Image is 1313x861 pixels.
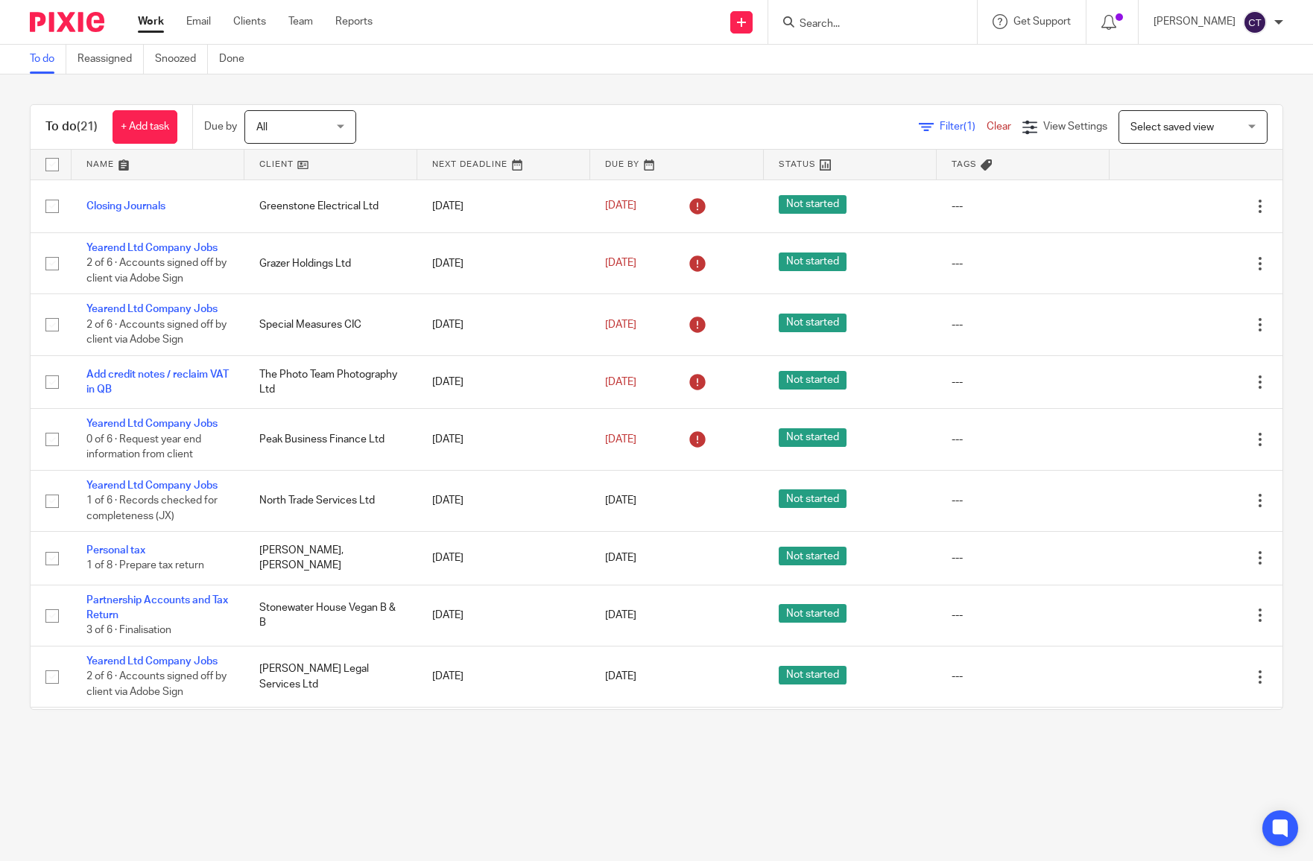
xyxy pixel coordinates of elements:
[417,232,590,293] td: [DATE]
[86,320,227,346] span: 2 of 6 · Accounts signed off by client via Adobe Sign
[1243,10,1267,34] img: svg%3E
[1043,121,1107,132] span: View Settings
[798,18,932,31] input: Search
[779,489,847,508] span: Not started
[605,672,636,682] span: [DATE]
[952,608,1095,623] div: ---
[952,317,1095,332] div: ---
[288,14,313,29] a: Team
[952,493,1095,508] div: ---
[30,12,104,32] img: Pixie
[1154,14,1236,29] p: [PERSON_NAME]
[86,671,227,697] span: 2 of 6 · Accounts signed off by client via Adobe Sign
[779,666,847,684] span: Not started
[605,377,636,387] span: [DATE]
[244,179,417,232] td: Greenstone Electrical Ltd
[335,14,373,29] a: Reports
[86,495,218,521] span: 1 of 6 · Records checked for completeness (JX)
[86,656,218,667] a: Yearend Ltd Company Jobs
[155,45,208,74] a: Snoozed
[244,232,417,293] td: Grazer Holdings Ltd
[256,122,268,133] span: All
[779,371,847,390] span: Not started
[86,419,218,429] a: Yearend Ltd Company Jobs
[30,45,66,74] a: To do
[779,547,847,565] span: Not started
[605,201,636,212] span: [DATE]
[952,199,1095,214] div: ---
[244,355,417,408] td: The Photo Team Photography Ltd
[244,294,417,355] td: Special Measures CIC
[1013,16,1071,27] span: Get Support
[113,110,177,144] a: + Add task
[952,160,977,168] span: Tags
[417,179,590,232] td: [DATE]
[1130,122,1214,133] span: Select saved view
[86,561,204,571] span: 1 of 8 · Prepare tax return
[86,304,218,314] a: Yearend Ltd Company Jobs
[952,669,1095,684] div: ---
[779,195,847,214] span: Not started
[244,708,417,760] td: [PERSON_NAME]
[417,646,590,707] td: [DATE]
[186,14,211,29] a: Email
[244,532,417,585] td: [PERSON_NAME],[PERSON_NAME]
[204,119,237,134] p: Due by
[779,604,847,623] span: Not started
[77,45,144,74] a: Reassigned
[987,121,1011,132] a: Clear
[417,294,590,355] td: [DATE]
[417,470,590,531] td: [DATE]
[86,369,229,395] a: Add credit notes / reclaim VAT in QB
[952,550,1095,565] div: ---
[45,119,98,135] h1: To do
[77,121,98,133] span: (21)
[779,428,847,447] span: Not started
[417,585,590,646] td: [DATE]
[605,610,636,620] span: [DATE]
[952,256,1095,271] div: ---
[417,708,590,760] td: [DATE]
[940,121,987,132] span: Filter
[417,355,590,408] td: [DATE]
[605,434,636,445] span: [DATE]
[605,320,636,330] span: [DATE]
[244,585,417,646] td: Stonewater House Vegan B & B
[244,470,417,531] td: North Trade Services Ltd
[86,258,227,285] span: 2 of 6 · Accounts signed off by client via Adobe Sign
[417,532,590,585] td: [DATE]
[86,201,165,212] a: Closing Journals
[86,434,201,460] span: 0 of 6 · Request year end information from client
[86,480,218,491] a: Yearend Ltd Company Jobs
[779,314,847,332] span: Not started
[244,646,417,707] td: [PERSON_NAME] Legal Services Ltd
[138,14,164,29] a: Work
[86,243,218,253] a: Yearend Ltd Company Jobs
[86,626,171,636] span: 3 of 6 · Finalisation
[417,409,590,470] td: [DATE]
[219,45,256,74] a: Done
[779,252,847,271] span: Not started
[605,553,636,563] span: [DATE]
[244,409,417,470] td: Peak Business Finance Ltd
[233,14,266,29] a: Clients
[86,595,228,620] a: Partnership Accounts and Tax Return
[964,121,975,132] span: (1)
[605,495,636,506] span: [DATE]
[605,258,636,268] span: [DATE]
[86,545,145,556] a: Personal tax
[952,432,1095,447] div: ---
[952,375,1095,390] div: ---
